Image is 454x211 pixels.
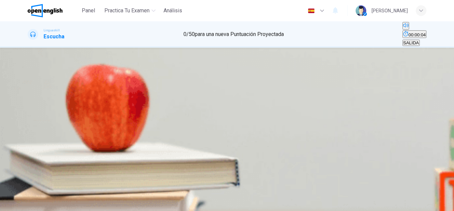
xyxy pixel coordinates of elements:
img: Profile picture [356,5,366,16]
span: SALIDA [403,40,419,45]
div: [PERSON_NAME] [372,7,408,15]
img: es [307,8,315,13]
div: Ocultar [402,30,426,39]
button: Análisis [161,5,185,17]
span: Panel [82,7,95,15]
a: OpenEnglish logo [28,4,78,17]
img: OpenEnglish logo [28,4,62,17]
button: Panel [78,5,99,17]
span: 0 / 50 [183,31,195,37]
div: Silenciar [402,22,426,30]
h1: Escucha [44,33,64,41]
span: Análisis [164,7,182,15]
span: 00:00:04 [408,32,426,37]
span: Linguaskill [44,28,60,33]
button: SALIDA [402,40,419,46]
span: para una nueva Puntuación Proyectada [195,31,284,37]
button: 00:00:04 [402,30,426,38]
button: Practica tu examen [102,5,158,17]
span: Practica tu examen [104,7,150,15]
